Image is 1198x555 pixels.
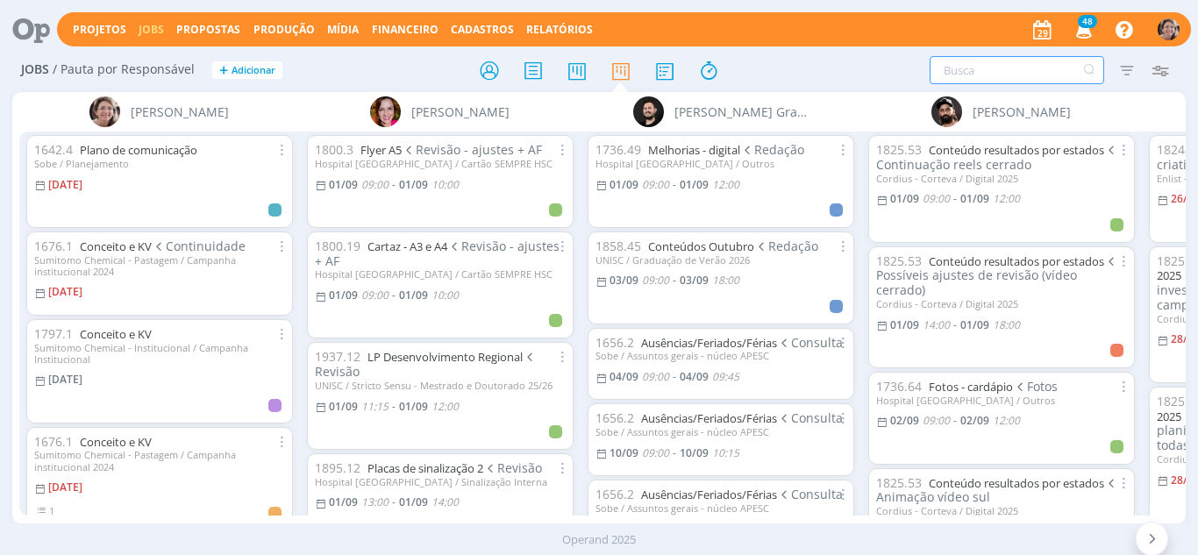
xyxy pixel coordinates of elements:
: - [673,448,676,459]
: 14:00 [431,495,459,509]
span: + [219,61,228,80]
span: 1642.4 [34,141,73,158]
span: Continuidade [152,238,246,254]
span: Propostas [176,22,240,37]
button: Jobs [133,23,169,37]
img: B [931,96,962,127]
a: Conceito e KV [80,238,152,254]
span: Animação vídeo sul [876,474,1119,506]
div: Cordius - Corteva / Digital 2025 [876,505,1127,516]
div: Cordius - Corteva / Digital 2025 [876,173,1127,184]
: - [392,497,396,508]
: 01/09 [399,495,428,509]
: 03/09 [610,273,638,288]
div: Sobe / Assuntos gerais - núcleo APESC [595,502,846,514]
span: Redação [740,141,805,158]
div: UNISC / Graduação de Verão 2026 [595,254,846,266]
span: [PERSON_NAME] Granata [674,103,809,121]
a: Fotos - cardápio [929,379,1013,395]
div: Hospital [GEOGRAPHIC_DATA] / Sinalização Interna [315,476,566,487]
: 01/09 [329,288,358,302]
button: Propostas [171,23,246,37]
span: 1800.19 [315,238,360,254]
: 12:00 [993,413,1020,428]
a: Ausências/Feriados/Férias [641,335,777,351]
span: 1 [49,504,54,517]
div: Sobe / Assuntos gerais - núcleo APESC [595,426,846,438]
: 09:00 [361,288,389,302]
div: Sumitomo Chemical - Pastagem / Campanha institucional 2024 [34,254,285,277]
img: A [89,96,120,127]
button: Projetos [68,23,132,37]
: 01/09 [610,177,638,192]
span: Redação [754,238,819,254]
a: Conteúdos Outubro [648,238,754,254]
div: Sumitomo Chemical - Institucional / Campanha Institucional [34,342,285,365]
span: [PERSON_NAME] [973,103,1071,121]
: [DATE] [48,480,82,495]
span: Revisão - ajustes + AF [315,238,560,269]
button: Relatórios [521,23,598,37]
: 04/09 [610,369,638,384]
span: 1937.12 [315,348,360,365]
: 10:15 [712,445,739,460]
: 02/09 [960,413,989,428]
: 09:00 [642,369,669,384]
div: Sobe / Planejamento [34,158,285,169]
: - [953,416,957,426]
a: Ausências/Feriados/Férias [641,410,777,426]
: 01/09 [399,288,428,302]
span: 48 [1078,15,1097,28]
: 09:00 [361,177,389,192]
div: Sumitomo Chemical - Pastagem / Campanha institucional 2024 [34,449,285,472]
a: Conteúdo resultados por estados [929,142,1104,158]
a: Relatórios [526,22,593,37]
: - [673,180,676,190]
span: 1656.2 [595,334,634,351]
: 11:15 [361,399,389,414]
: 10/09 [680,445,709,460]
button: Cadastros [446,23,519,37]
span: Consulta [777,486,844,502]
: 10/09 [610,445,638,460]
: - [392,290,396,301]
span: Consulta [777,334,844,351]
div: Hospital [GEOGRAPHIC_DATA] / Outros [595,158,846,169]
a: LP Desenvolvimento Regional [367,349,523,365]
: - [392,402,396,412]
span: Consulta [777,409,844,426]
a: Jobs [139,22,164,37]
: 18:00 [993,317,1020,332]
: - [953,194,957,204]
span: 1858.45 [595,238,641,254]
: 01/09 [399,399,428,414]
img: B [633,96,664,127]
span: 1800.3 [315,141,353,158]
a: Conceito e KV [80,434,152,450]
span: Revisão [483,459,543,476]
button: 48 [1065,14,1101,46]
a: Plano de comunicação [80,142,197,158]
a: Flyer A5 [360,142,402,158]
span: Adicionar [232,65,275,76]
a: Melhorias - digital [648,142,740,158]
a: Conteúdo resultados por estados [929,475,1104,491]
span: 1676.1 [34,238,73,254]
div: Sobe / Assuntos gerais - núcleo APESC [595,350,846,361]
span: Jobs [21,62,49,77]
: 01/09 [329,177,358,192]
: 10:00 [431,177,459,192]
span: Continuação reels cerrado [876,141,1119,173]
img: B [370,96,401,127]
span: Revisão [315,348,538,380]
: 01/09 [890,317,919,332]
button: A [1157,14,1180,45]
: 13:00 [361,495,389,509]
a: Financeiro [372,22,439,37]
: 01/09 [890,191,919,206]
input: Busca [930,56,1104,84]
span: 1676.1 [34,433,73,450]
a: Conceito e KV [80,326,152,342]
div: Hospital [GEOGRAPHIC_DATA] / Cartão SEMPRE HSC [315,158,566,169]
a: Placas de sinalização 2 [367,460,483,476]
